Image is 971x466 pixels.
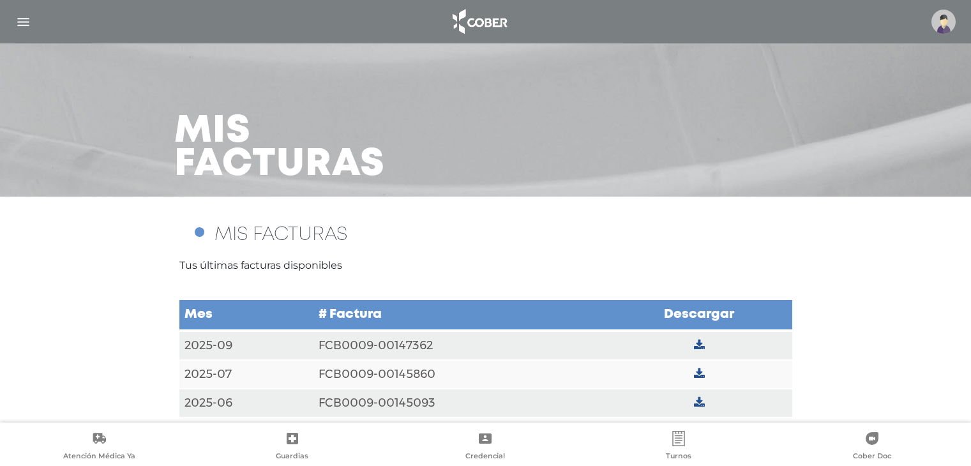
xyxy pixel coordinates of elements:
span: Guardias [276,451,308,463]
span: MIS FACTURAS [215,226,347,243]
img: Cober_menu-lines-white.svg [15,14,31,30]
p: Tus últimas facturas disponibles [179,258,792,273]
a: Guardias [196,431,389,463]
img: logo_cober_home-white.png [446,6,513,37]
h3: Mis facturas [174,115,385,181]
td: FCB0009-00145093 [313,389,606,417]
td: FCB0009-00145860 [313,360,606,389]
a: Credencial [389,431,582,463]
span: Cober Doc [853,451,891,463]
td: # Factura [313,299,606,331]
td: 2025-06 [179,389,313,417]
a: Turnos [582,431,776,463]
span: Credencial [465,451,505,463]
td: 2025-07 [179,360,313,389]
td: Descargar [606,299,792,331]
a: Cober Doc [775,431,968,463]
td: Mes [179,299,313,331]
span: Turnos [666,451,691,463]
a: Atención Médica Ya [3,431,196,463]
td: 2025-09 [179,331,313,360]
span: Atención Médica Ya [63,451,135,463]
img: profile-placeholder.svg [931,10,956,34]
td: FCB0009-00147362 [313,331,606,360]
